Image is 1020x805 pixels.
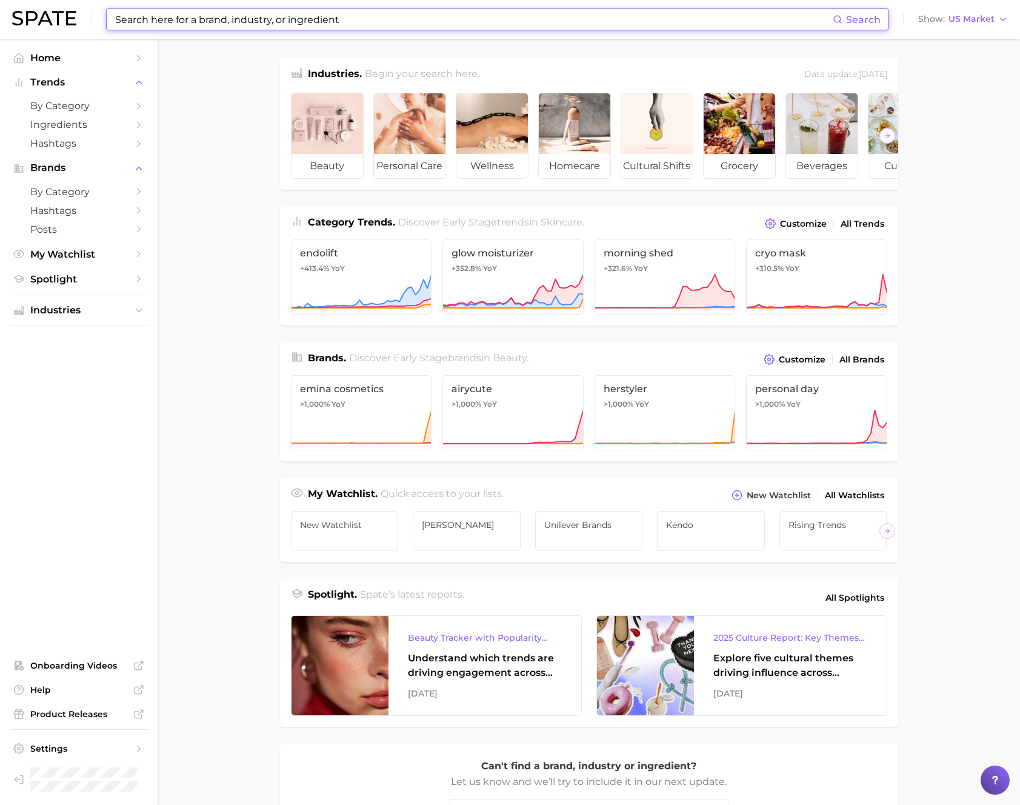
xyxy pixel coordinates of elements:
span: All Trends [841,219,884,229]
a: Kendo [657,511,765,551]
span: >1,000% [604,399,633,409]
button: ShowUS Market [915,12,1011,27]
a: [PERSON_NAME] [413,511,521,551]
a: grocery [703,93,776,179]
span: personal care [374,154,445,178]
span: Trends [30,77,127,88]
span: Show [918,16,945,22]
a: Settings [10,740,148,758]
h1: Industries. [308,67,362,83]
span: airycute [452,383,575,395]
span: New Watchlist [300,520,390,530]
h1: Spotlight. [308,587,357,608]
button: Trends [10,73,148,92]
a: cryo mask+310.5% YoY [746,239,887,315]
a: emina cosmetics>1,000% YoY [291,375,432,450]
span: by Category [30,100,127,112]
span: Spotlight [30,273,127,285]
a: Rising Trends [779,511,887,551]
a: beauty [291,93,364,179]
a: wellness [456,93,528,179]
div: Beauty Tracker with Popularity Index [408,630,562,645]
span: Onboarding Videos [30,660,127,671]
a: All Trends [838,216,887,232]
span: [PERSON_NAME] [422,520,512,530]
span: YoY [483,399,497,409]
span: beverages [786,154,858,178]
a: culinary [868,93,941,179]
span: cultural shifts [621,154,693,178]
a: airycute>1,000% YoY [442,375,584,450]
button: Scroll Right [879,128,895,144]
span: Ingredients [30,119,127,130]
p: Let us know and we’ll try to include it in our next update. [450,774,728,790]
span: by Category [30,186,127,198]
span: >1,000% [300,399,330,409]
span: wellness [456,154,528,178]
button: Brands [10,159,148,177]
span: Product Releases [30,709,127,720]
span: +352.8% [452,264,481,273]
input: Search here for a brand, industry, or ingredient [114,9,833,30]
span: YoY [634,264,648,273]
h2: Quick access to your lists. [381,487,504,504]
span: YoY [787,399,801,409]
a: Beauty Tracker with Popularity IndexUnderstand which trends are driving engagement across platfor... [291,615,582,716]
span: Customize [780,219,827,229]
span: Category Trends . [308,216,395,228]
a: Posts [10,220,148,239]
span: Customize [779,355,825,365]
span: Kendo [666,520,756,530]
span: Brands . [308,352,346,364]
a: All Spotlights [822,587,887,608]
h1: My Watchlist. [308,487,378,504]
a: All Brands [836,352,887,368]
h2: Spate's latest reports. [360,587,464,608]
span: skincare [541,216,582,228]
span: +413.4% [300,264,329,273]
a: by Category [10,96,148,115]
a: Home [10,48,148,67]
span: homecare [539,154,610,178]
span: Hashtags [30,205,127,216]
a: personal day>1,000% YoY [746,375,887,450]
span: +310.5% [755,264,784,273]
span: grocery [704,154,775,178]
button: Customize [761,351,828,368]
a: All Watchlists [822,487,887,504]
a: personal care [373,93,446,179]
span: US Market [948,16,995,22]
span: Brands [30,162,127,173]
p: Can't find a brand, industry or ingredient? [450,758,728,774]
span: cryo mask [755,247,878,259]
a: glow moisturizer+352.8% YoY [442,239,584,315]
span: Rising Trends [788,520,878,530]
span: emina cosmetics [300,383,423,395]
a: New Watchlist [291,511,399,551]
span: YoY [785,264,799,273]
span: morning shed [604,247,727,259]
div: [DATE] [408,686,562,701]
span: Unilever brands [544,520,634,530]
a: endolift+413.4% YoY [291,239,432,315]
button: New Watchlist [728,487,813,504]
a: Ingredients [10,115,148,134]
span: YoY [635,399,649,409]
span: All Spotlights [825,590,884,605]
a: by Category [10,182,148,201]
span: Home [30,52,127,64]
span: Search [846,14,881,25]
span: endolift [300,247,423,259]
span: Discover Early Stage trends in . [398,216,584,228]
span: >1,000% [755,399,785,409]
a: Hashtags [10,134,148,153]
a: Product Releases [10,705,148,723]
span: YoY [483,264,497,273]
div: Explore five cultural themes driving influence across beauty, food, and pop culture. [713,651,867,680]
span: Posts [30,224,127,235]
div: [DATE] [713,686,867,701]
a: herstyler>1,000% YoY [595,375,736,450]
span: My Watchlist [30,249,127,260]
div: Data update: [DATE] [804,67,887,83]
span: All Brands [839,355,884,365]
